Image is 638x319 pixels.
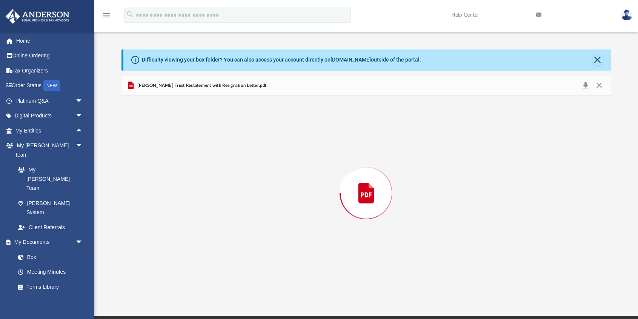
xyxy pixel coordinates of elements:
[11,220,91,235] a: Client Referrals
[126,10,134,18] i: search
[11,265,91,280] a: Meeting Minutes
[75,108,91,124] span: arrow_drop_down
[621,9,632,20] img: User Pic
[592,80,606,91] button: Close
[5,93,94,108] a: Platinum Q&Aarrow_drop_down
[5,138,91,162] a: My [PERSON_NAME] Teamarrow_drop_down
[121,76,611,291] div: Preview
[5,235,91,250] a: My Documentsarrow_drop_down
[3,9,72,24] img: Anderson Advisors Platinum Portal
[579,80,592,91] button: Download
[102,11,111,20] i: menu
[75,138,91,154] span: arrow_drop_down
[5,108,94,123] a: Digital Productsarrow_drop_down
[5,78,94,94] a: Order StatusNEW
[331,57,371,63] a: [DOMAIN_NAME]
[11,250,87,265] a: Box
[11,196,91,220] a: [PERSON_NAME] System
[135,82,266,89] span: [PERSON_NAME] Trust Restatement with Resignation Letter.pdf
[75,93,91,109] span: arrow_drop_down
[592,55,603,65] button: Close
[5,33,94,48] a: Home
[11,279,87,294] a: Forms Library
[142,56,421,64] div: Difficulty viewing your box folder? You can also access your account directly on outside of the p...
[75,235,91,250] span: arrow_drop_down
[43,80,60,91] div: NEW
[5,48,94,63] a: Online Ordering
[102,14,111,20] a: menu
[11,162,87,196] a: My [PERSON_NAME] Team
[5,123,94,138] a: My Entitiesarrow_drop_up
[75,123,91,139] span: arrow_drop_up
[5,63,94,78] a: Tax Organizers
